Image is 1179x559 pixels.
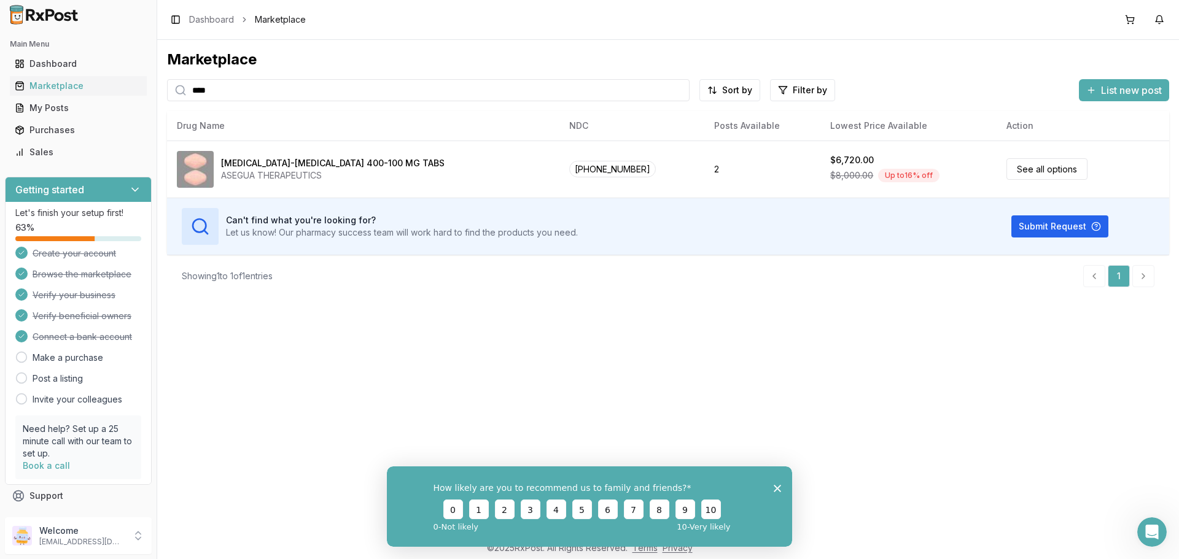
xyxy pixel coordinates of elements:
[33,352,103,364] a: Make a purchase
[39,525,125,537] p: Welcome
[5,507,152,529] button: Feedback
[23,460,70,471] a: Book a call
[167,50,1169,69] div: Marketplace
[226,226,578,239] p: Let us know! Our pharmacy success team will work hard to find the products you need.
[699,79,760,101] button: Sort by
[632,542,658,553] a: Terms
[33,372,83,385] a: Post a listing
[1101,83,1162,98] span: List new post
[878,169,940,182] div: Up to 16 % off
[1108,265,1130,287] a: 1
[10,119,147,141] a: Purchases
[15,222,34,234] span: 63 %
[33,310,131,322] span: Verify beneficial owners
[5,120,152,140] button: Purchases
[387,466,792,547] iframe: Survey from RxPost
[189,13,234,26] a: Dashboard
[167,111,559,141] th: Drug Name
[33,247,116,260] span: Create your account
[704,111,821,141] th: Posts Available
[15,207,141,219] p: Let's finish your setup first!
[15,146,142,158] div: Sales
[1011,215,1108,237] button: Submit Request
[15,124,142,136] div: Purchases
[10,75,147,97] a: Marketplace
[820,111,997,141] th: Lowest Price Available
[10,39,147,49] h2: Main Menu
[704,141,821,198] td: 2
[15,58,142,70] div: Dashboard
[1079,85,1169,98] a: List new post
[12,526,32,546] img: User avatar
[255,13,306,26] span: Marketplace
[5,98,152,118] button: My Posts
[1083,265,1154,287] nav: pagination
[15,102,142,114] div: My Posts
[33,268,131,280] span: Browse the marketplace
[722,84,752,96] span: Sort by
[177,151,214,188] img: Sofosbuvir-Velpatasvir 400-100 MG TABS
[5,76,152,96] button: Marketplace
[182,270,273,282] div: Showing 1 to 1 of 1 entries
[23,423,134,460] p: Need help? Set up a 25 minute call with our team to set up.
[569,161,656,177] span: [PHONE_NUMBER]
[770,79,835,101] button: Filter by
[559,111,704,141] th: NDC
[221,169,445,182] div: ASEGUA THERAPEUTICS
[5,485,152,507] button: Support
[830,154,874,166] div: $6,720.00
[221,157,445,169] div: [MEDICAL_DATA]-[MEDICAL_DATA] 400-100 MG TABS
[33,393,122,406] a: Invite your colleagues
[10,141,147,163] a: Sales
[29,512,71,524] span: Feedback
[10,53,147,75] a: Dashboard
[1079,79,1169,101] button: List new post
[15,80,142,92] div: Marketplace
[189,13,306,26] nav: breadcrumb
[5,54,152,74] button: Dashboard
[793,84,827,96] span: Filter by
[39,537,125,547] p: [EMAIL_ADDRESS][DOMAIN_NAME]
[15,182,84,197] h3: Getting started
[997,111,1169,141] th: Action
[1006,158,1088,180] a: See all options
[33,331,132,343] span: Connect a bank account
[1137,517,1167,547] iframe: Intercom live chat
[5,142,152,162] button: Sales
[33,289,115,301] span: Verify your business
[10,97,147,119] a: My Posts
[5,5,84,25] img: RxPost Logo
[830,169,873,182] span: $8,000.00
[226,214,578,226] h3: Can't find what you're looking for?
[663,542,693,553] a: Privacy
